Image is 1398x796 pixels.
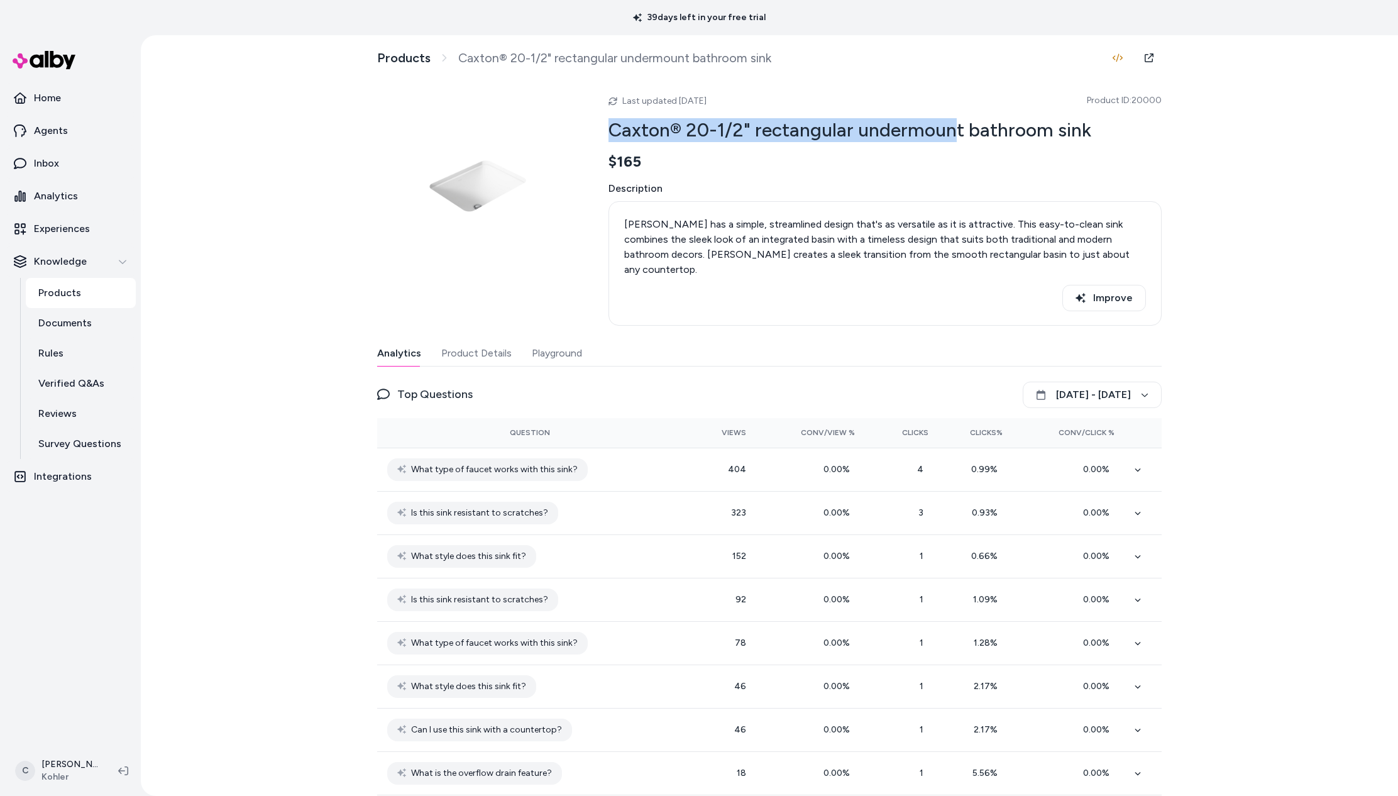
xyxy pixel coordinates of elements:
p: 39 days left in your free trial [625,11,773,24]
a: Rules [26,338,136,368]
a: Experiences [5,214,136,244]
button: Conv/View % [766,423,854,443]
span: What style does this sink fit? [411,549,526,564]
button: Clicks [875,423,929,443]
span: 0.00 % [1083,768,1115,778]
span: 3 [918,507,928,518]
span: 5.56 % [972,768,1003,778]
img: alby Logo [13,51,75,69]
button: Product Details [441,341,512,366]
p: Home [34,91,61,106]
span: Conv/View % [801,428,855,438]
span: 4 [917,464,928,475]
span: 2.17 % [974,681,1003,692]
span: $165 [608,152,641,171]
span: 2.17 % [974,724,1003,735]
span: Conv/Click % [1059,428,1115,438]
button: Question [510,423,550,443]
span: 0.00 % [823,464,855,475]
span: 1 [920,594,928,605]
span: 1.09 % [973,594,1003,605]
img: 20000-0_ISO_d2c0046112_rgb [377,86,578,287]
span: Last updated [DATE] [622,96,707,106]
span: 46 [734,681,746,692]
a: Documents [26,308,136,338]
span: 0.00 % [823,638,855,648]
span: 1 [920,551,928,561]
span: 1 [920,768,928,778]
p: Verified Q&As [38,376,104,391]
span: What type of faucet works with this sink? [411,636,578,651]
span: Question [510,428,550,438]
p: Analytics [34,189,78,204]
span: Is this sink resistant to scratches? [411,592,548,607]
span: Clicks [902,428,928,438]
p: Knowledge [34,254,87,269]
span: 0.00 % [823,681,855,692]
span: 0.00 % [1083,507,1115,518]
span: What is the overflow drain feature? [411,766,552,781]
span: 152 [732,551,746,561]
span: Caxton® 20-1/2" rectangular undermount bathroom sink [458,50,771,66]
span: 92 [735,594,746,605]
span: 0.00 % [823,724,855,735]
p: Products [38,285,81,301]
span: Top Questions [397,385,473,403]
span: 0.99 % [971,464,1003,475]
span: 0.00 % [823,768,855,778]
button: Clicks% [949,423,1003,443]
span: 0.66 % [971,551,1003,561]
span: What type of faucet works with this sink? [411,462,578,477]
button: Analytics [377,341,421,366]
h2: Caxton® 20-1/2" rectangular undermount bathroom sink [608,118,1162,142]
button: Improve [1062,285,1146,311]
p: Reviews [38,406,77,421]
span: 0.00 % [1083,724,1115,735]
span: 0.00 % [823,551,855,561]
p: Documents [38,316,92,331]
a: Products [377,50,431,66]
span: 78 [735,638,746,648]
span: 0.00 % [823,507,855,518]
p: [PERSON_NAME] has a simple, streamlined design that's as versatile as it is attractive. This easy... [624,217,1146,277]
button: C[PERSON_NAME]Kohler [8,751,108,791]
span: 1 [920,724,928,735]
span: Kohler [41,771,98,783]
p: [PERSON_NAME] [41,758,98,771]
span: 404 [728,464,746,475]
p: Integrations [34,469,92,484]
p: Inbox [34,156,59,171]
p: Survey Questions [38,436,121,451]
span: 0.00 % [1083,681,1115,692]
span: 18 [737,768,746,778]
span: 0.00 % [1083,594,1115,605]
a: Survey Questions [26,429,136,459]
nav: breadcrumb [377,50,771,66]
a: Products [26,278,136,308]
a: Agents [5,116,136,146]
a: Integrations [5,462,136,492]
button: Views [693,423,747,443]
p: Agents [34,123,68,138]
a: Inbox [5,148,136,179]
a: Home [5,83,136,113]
span: Description [608,181,1162,196]
span: What style does this sink fit? [411,679,526,694]
span: C [15,761,35,781]
span: 1.28 % [974,638,1003,648]
span: Clicks% [970,428,1003,438]
button: Playground [532,341,582,366]
span: Is this sink resistant to scratches? [411,506,548,521]
span: 46 [734,724,746,735]
button: Conv/Click % [1023,423,1115,443]
span: 0.93 % [972,507,1003,518]
span: 1 [920,638,928,648]
span: Product ID: 20000 [1087,94,1162,107]
span: Can I use this sink with a countertop? [411,722,562,738]
p: Rules [38,346,63,361]
a: Analytics [5,181,136,211]
span: 1 [920,681,928,692]
a: Reviews [26,399,136,429]
span: Views [722,428,746,438]
span: 323 [731,507,746,518]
